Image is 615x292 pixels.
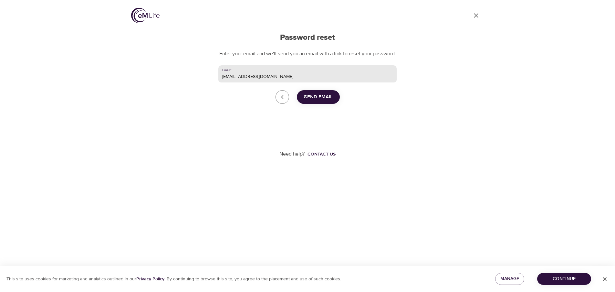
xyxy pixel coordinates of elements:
[297,90,340,104] button: Send Email
[136,276,164,282] a: Privacy Policy
[218,50,397,58] p: Enter your email and we'll send you an email with a link to reset your password.
[276,90,289,104] a: close
[542,275,586,283] span: Continue
[218,33,397,42] h2: Password reset
[304,93,333,101] span: Send Email
[495,273,524,285] button: Manage
[305,151,336,157] a: Contact us
[537,273,591,285] button: Continue
[307,151,336,157] div: Contact us
[468,8,484,23] a: close
[500,275,519,283] span: Manage
[279,150,305,158] p: Need help?
[131,8,160,23] img: logo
